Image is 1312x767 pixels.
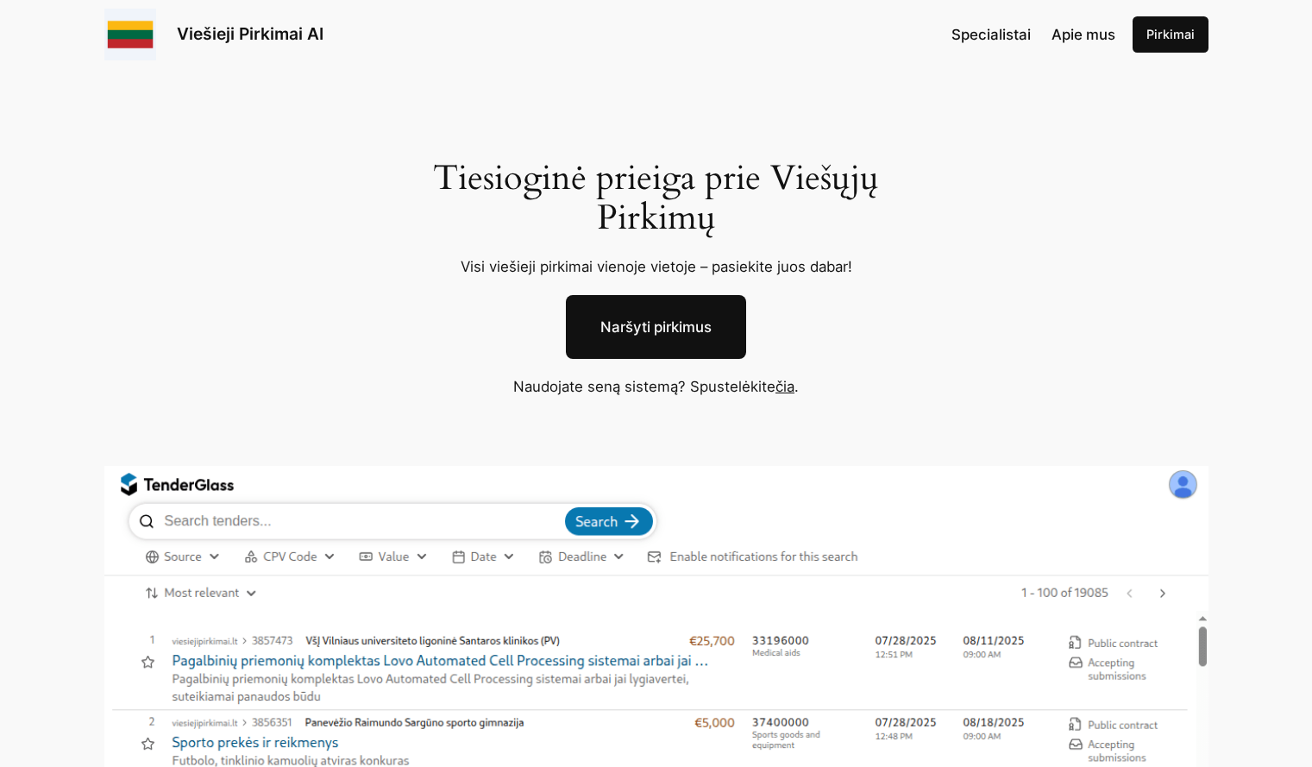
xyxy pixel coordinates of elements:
[1051,23,1115,46] a: Apie mus
[389,375,924,398] p: Naudojate seną sistemą? Spustelėkite .
[177,23,323,44] a: Viešieji Pirkimai AI
[104,9,156,60] img: Viešieji pirkimai logo
[951,23,1115,46] nav: Navigation
[951,26,1031,43] span: Specialistai
[775,378,794,395] a: čia
[412,255,900,278] p: Visi viešieji pirkimai vienoje vietoje – pasiekite juos dabar!
[412,159,900,238] h1: Tiesioginė prieiga prie Viešųjų Pirkimų
[566,295,746,359] a: Naršyti pirkimus
[951,23,1031,46] a: Specialistai
[1051,26,1115,43] span: Apie mus
[1133,16,1208,53] a: Pirkimai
